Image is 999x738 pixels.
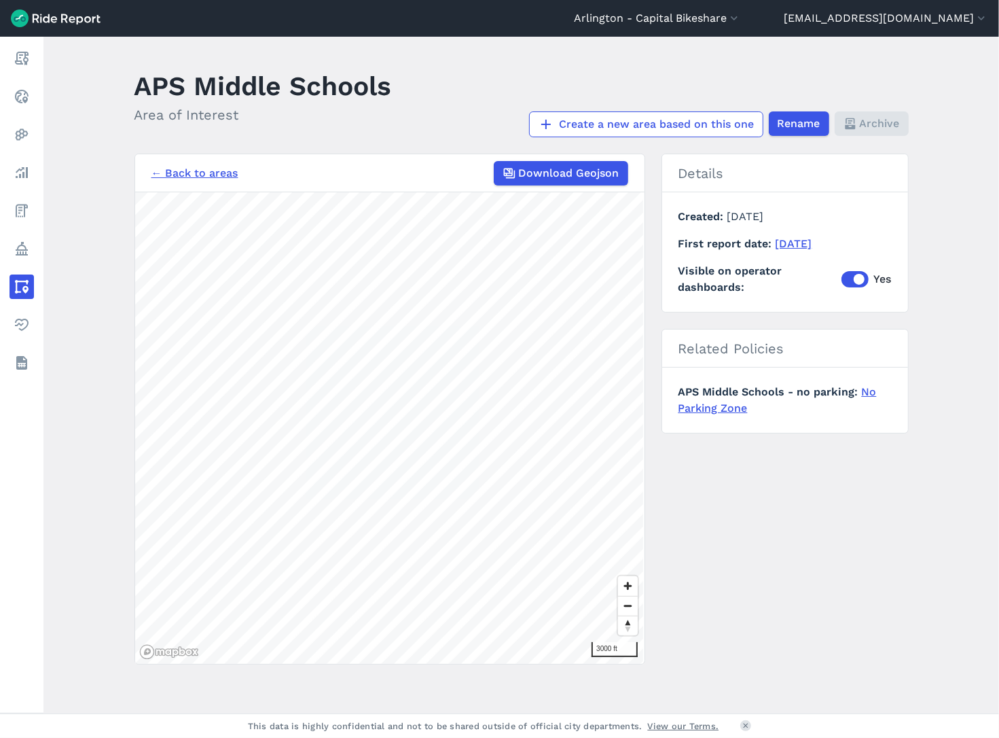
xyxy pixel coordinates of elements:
span: Download Geojson [519,165,619,181]
a: Fees [10,198,34,223]
a: Realtime [10,84,34,109]
span: First report date [678,237,776,250]
a: Health [10,313,34,337]
button: [EMAIL_ADDRESS][DOMAIN_NAME] [784,10,988,27]
div: 3000 ft [592,642,637,657]
h2: Related Policies [662,330,908,368]
img: Ride Report [11,10,101,27]
a: Datasets [10,351,34,375]
h2: Area of Interest [134,105,392,125]
a: Areas [10,275,34,299]
a: View our Terms. [648,720,719,733]
a: ← Back to areas [151,165,238,181]
button: Download Geojson [494,161,628,186]
button: Zoom out [618,596,638,616]
span: APS Middle Schools - no parking [678,385,862,398]
a: Analyze [10,160,34,185]
a: [DATE] [776,237,812,250]
a: Policy [10,236,34,261]
span: Visible on operator dashboards [678,263,841,296]
canvas: Map [135,192,644,664]
span: [DATE] [727,210,764,223]
h1: APS Middle Schools [134,67,392,105]
a: Create a new area based on this one [529,111,763,137]
span: Created [678,210,727,223]
button: Zoom in [618,576,638,596]
span: Rename [778,116,820,132]
span: Archive [860,116,900,132]
h2: Details [662,154,908,192]
label: Yes [841,271,892,287]
a: Mapbox logo [139,644,199,660]
button: Rename [769,111,829,136]
a: Report [10,46,34,71]
button: Arlington - Capital Bikeshare [574,10,741,27]
button: Reset bearing to north [618,616,638,635]
button: Archive [835,111,909,136]
a: Heatmaps [10,122,34,147]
